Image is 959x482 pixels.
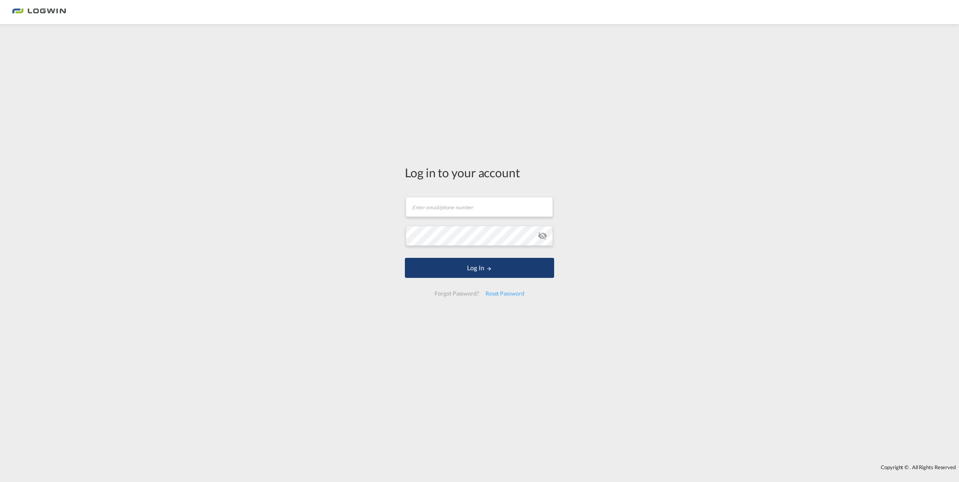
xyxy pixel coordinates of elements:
input: Enter email/phone number [406,197,553,217]
div: Log in to your account [405,164,554,181]
md-icon: icon-eye-off [538,231,547,241]
img: bc73a0e0d8c111efacd525e4c8ad7d32.png [12,3,66,21]
div: Forgot Password? [431,286,482,301]
button: LOGIN [405,258,554,278]
div: Reset Password [482,286,528,301]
